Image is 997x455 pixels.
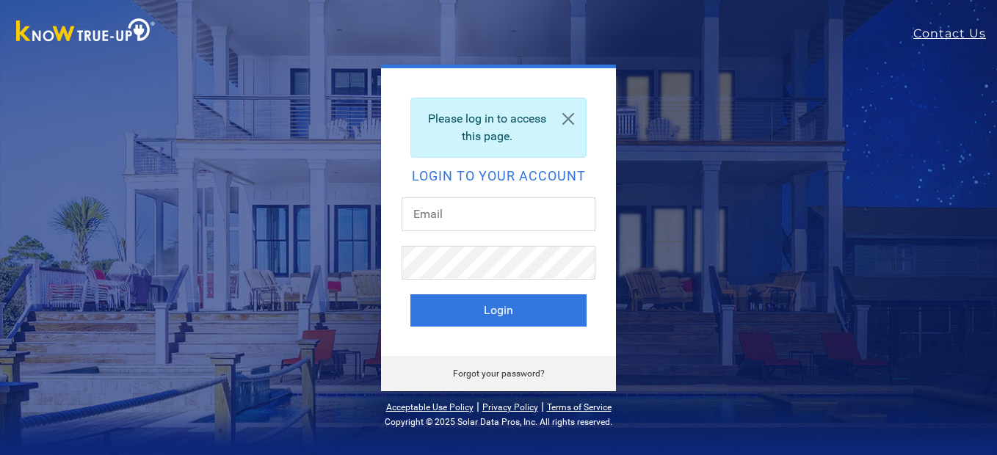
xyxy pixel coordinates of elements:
input: Email [402,197,595,231]
button: Login [410,294,587,327]
a: Terms of Service [547,402,612,412]
a: Contact Us [913,25,997,43]
span: | [541,399,544,413]
div: Please log in to access this page. [410,98,587,158]
img: Know True-Up [9,15,163,48]
span: | [476,399,479,413]
h2: Login to your account [410,170,587,183]
a: Acceptable Use Policy [386,402,474,412]
a: Forgot your password? [453,368,545,379]
a: Close [551,98,586,139]
a: Privacy Policy [482,402,538,412]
